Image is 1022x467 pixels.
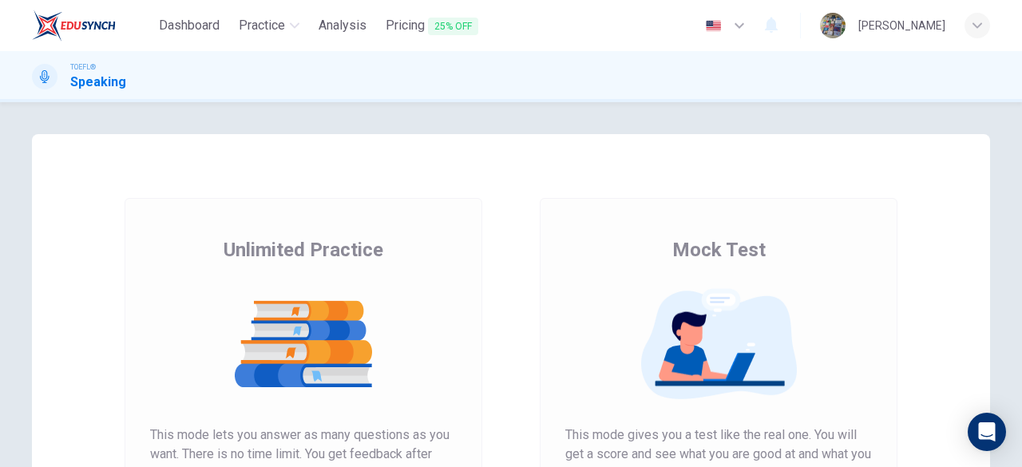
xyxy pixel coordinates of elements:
[224,237,383,263] span: Unlimited Practice
[312,11,373,41] a: Analysis
[858,16,945,35] div: [PERSON_NAME]
[672,237,766,263] span: Mock Test
[968,413,1006,451] div: Open Intercom Messenger
[379,11,485,41] button: Pricing25% OFF
[32,10,116,42] img: EduSynch logo
[428,18,478,35] span: 25% OFF
[312,11,373,40] button: Analysis
[153,11,226,41] a: Dashboard
[232,11,306,40] button: Practice
[703,20,723,32] img: en
[820,13,846,38] img: Profile picture
[153,11,226,40] button: Dashboard
[70,73,126,92] h1: Speaking
[319,16,366,35] span: Analysis
[70,61,96,73] span: TOEFL®
[386,16,478,36] span: Pricing
[159,16,220,35] span: Dashboard
[239,16,285,35] span: Practice
[32,10,153,42] a: EduSynch logo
